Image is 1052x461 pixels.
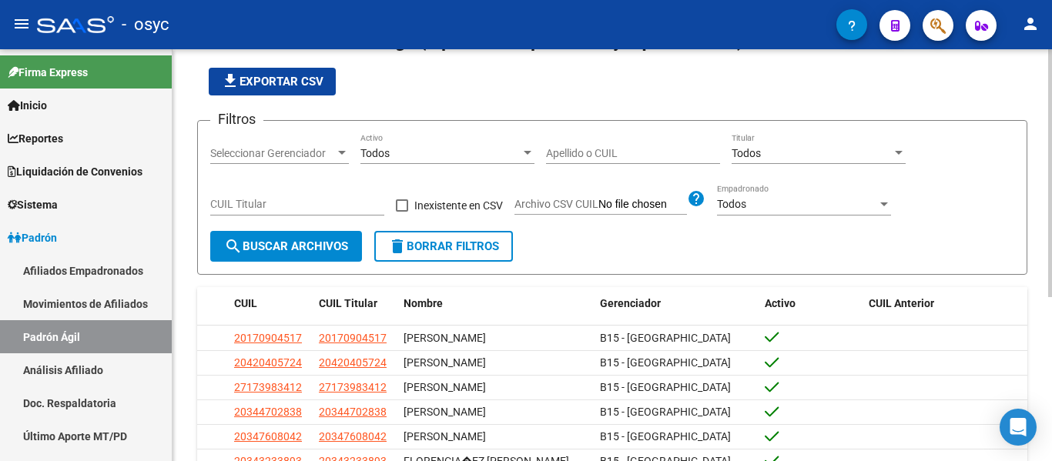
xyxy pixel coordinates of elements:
[319,406,387,418] span: 20344702838
[388,239,499,253] span: Borrar Filtros
[600,297,661,309] span: Gerenciador
[600,406,731,418] span: B15 - [GEOGRAPHIC_DATA]
[600,381,731,393] span: B15 - [GEOGRAPHIC_DATA]
[8,97,47,114] span: Inicio
[600,332,731,344] span: B15 - [GEOGRAPHIC_DATA]
[210,231,362,262] button: Buscar Archivos
[234,356,302,369] span: 20420405724
[234,297,257,309] span: CUIL
[122,8,169,42] span: - osyc
[414,196,503,215] span: Inexistente en CSV
[765,297,796,309] span: Activo
[759,287,863,320] datatable-header-cell: Activo
[319,297,377,309] span: CUIL Titular
[732,147,761,159] span: Todos
[863,287,1028,320] datatable-header-cell: CUIL Anterior
[600,356,731,369] span: B15 - [GEOGRAPHIC_DATA]
[8,163,142,180] span: Liquidación de Convenios
[234,332,302,344] span: 20170904517
[404,356,486,369] span: [PERSON_NAME]
[209,68,336,95] button: Exportar CSV
[374,231,513,262] button: Borrar Filtros
[514,198,598,210] span: Archivo CSV CUIL
[319,430,387,443] span: 20347608042
[228,287,313,320] datatable-header-cell: CUIL
[319,381,387,393] span: 27173983412
[360,147,390,159] span: Todos
[717,198,746,210] span: Todos
[224,237,243,256] mat-icon: search
[397,287,594,320] datatable-header-cell: Nombre
[319,356,387,369] span: 20420405724
[224,239,348,253] span: Buscar Archivos
[8,196,58,213] span: Sistema
[598,198,687,212] input: Archivo CSV CUIL
[313,287,397,320] datatable-header-cell: CUIL Titular
[1021,15,1040,33] mat-icon: person
[388,237,407,256] mat-icon: delete
[404,430,486,443] span: [PERSON_NAME]
[234,381,302,393] span: 27173983412
[404,297,443,309] span: Nombre
[8,64,88,81] span: Firma Express
[687,189,705,208] mat-icon: help
[234,430,302,443] span: 20347608042
[1000,409,1037,446] div: Open Intercom Messenger
[404,381,486,393] span: [PERSON_NAME]
[600,430,731,443] span: B15 - [GEOGRAPHIC_DATA]
[12,15,31,33] mat-icon: menu
[869,297,934,309] span: CUIL Anterior
[210,109,263,130] h3: Filtros
[221,75,323,89] span: Exportar CSV
[210,147,335,160] span: Seleccionar Gerenciador
[234,406,302,418] span: 20344702838
[404,406,486,418] span: [PERSON_NAME]
[404,332,486,344] span: [PERSON_NAME]
[8,130,63,147] span: Reportes
[8,229,57,246] span: Padrón
[319,332,387,344] span: 20170904517
[594,287,759,320] datatable-header-cell: Gerenciador
[221,72,240,90] mat-icon: file_download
